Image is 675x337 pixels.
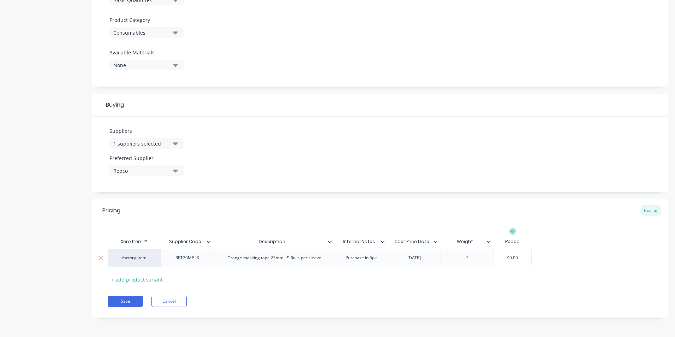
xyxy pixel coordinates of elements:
[170,253,205,262] div: RET20MBLK
[340,253,382,262] div: Purchase in 5pk
[222,253,327,262] div: Orange masking tape 25mm - 9 Rolls per sleeve
[109,154,184,162] label: Preferred Supplier
[214,235,335,249] div: Description
[113,140,170,147] div: 1 suppliers selected
[102,206,120,215] div: Pricing
[113,29,170,36] div: Consumables
[113,61,170,69] div: None
[441,233,489,250] div: Weight
[109,16,180,24] label: Product Category
[335,233,383,250] div: Internal Notes
[109,49,184,56] label: Available Materials
[113,167,170,175] div: Repco
[108,296,143,307] button: Save
[109,127,184,135] label: Suppliers
[441,235,494,249] div: Weight
[108,249,532,267] div: factory_itemRET20MBLKOrange masking tape 25mm - 9 Rolls per sleevePurchase in 5pk[DATE]$0.00
[109,138,184,149] button: 1 suppliers selected
[396,253,432,262] div: [DATE]
[151,296,187,307] button: Cancel
[335,235,388,249] div: Internal Notes
[494,249,532,267] div: $0.00
[388,235,441,249] div: Cost Price Date
[109,165,184,176] button: Repco
[115,255,154,261] div: factory_item
[161,235,214,249] div: Supplier Code
[108,274,166,285] div: + add product variant
[640,205,661,216] div: Buying
[388,233,436,250] div: Cost Price Date
[109,60,184,70] button: None
[108,235,161,249] div: Xero Item #
[92,94,668,117] div: Buying
[109,27,184,38] button: Consumables
[161,233,209,250] div: Supplier Code
[214,233,330,250] div: Description
[505,238,520,245] div: Repco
